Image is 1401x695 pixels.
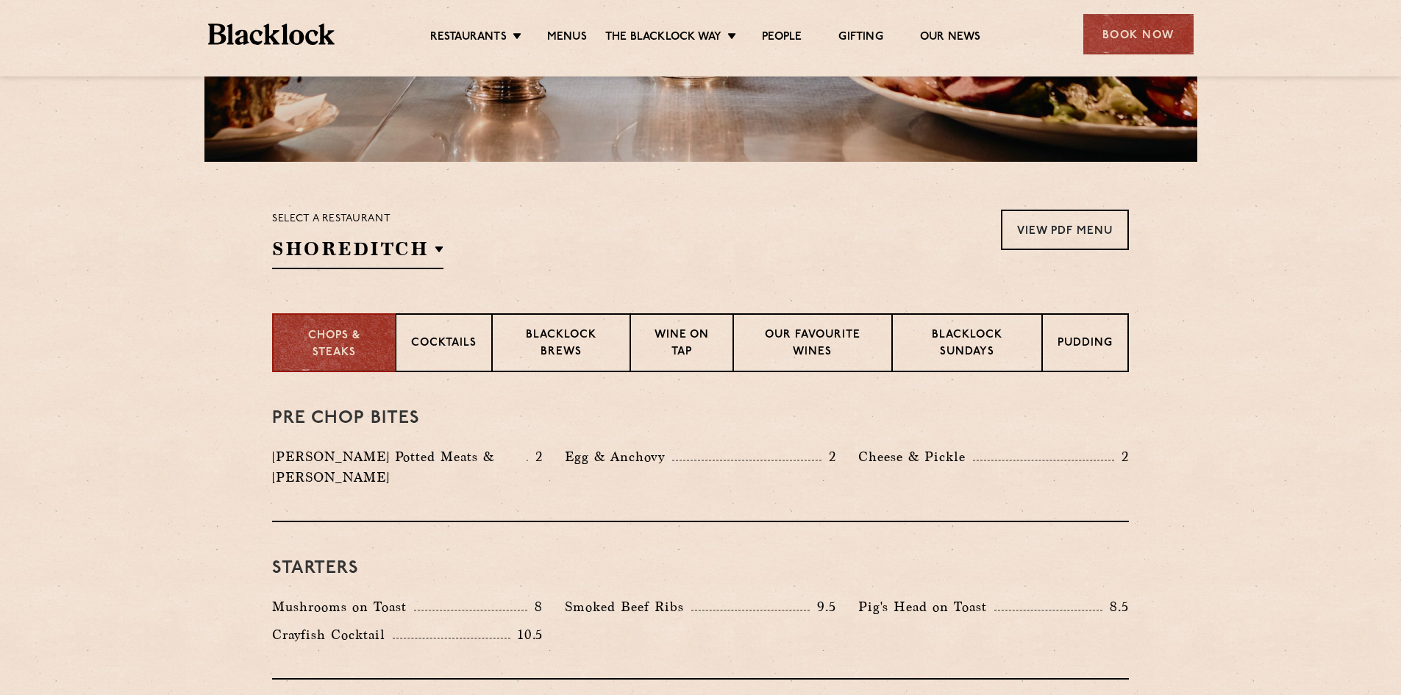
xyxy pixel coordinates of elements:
[1001,210,1129,250] a: View PDF Menu
[858,446,973,467] p: Cheese & Pickle
[565,596,691,617] p: Smoked Beef Ribs
[749,327,876,362] p: Our favourite wines
[547,30,587,46] a: Menus
[908,327,1027,362] p: Blacklock Sundays
[821,447,836,466] p: 2
[510,625,543,644] p: 10.5
[810,597,836,616] p: 9.5
[605,30,721,46] a: The Blacklock Way
[1058,335,1113,354] p: Pudding
[430,30,507,46] a: Restaurants
[646,327,718,362] p: Wine on Tap
[507,327,615,362] p: Blacklock Brews
[272,559,1129,578] h3: Starters
[762,30,802,46] a: People
[920,30,981,46] a: Our News
[1114,447,1129,466] p: 2
[527,597,543,616] p: 8
[272,446,527,488] p: [PERSON_NAME] Potted Meats & [PERSON_NAME]
[1102,597,1129,616] p: 8.5
[272,596,414,617] p: Mushrooms on Toast
[208,24,335,45] img: BL_Textured_Logo-footer-cropped.svg
[1083,14,1194,54] div: Book Now
[528,447,543,466] p: 2
[411,335,477,354] p: Cocktails
[272,236,443,269] h2: Shoreditch
[565,446,672,467] p: Egg & Anchovy
[838,30,883,46] a: Gifting
[272,210,443,229] p: Select a restaurant
[858,596,994,617] p: Pig's Head on Toast
[272,409,1129,428] h3: Pre Chop Bites
[288,328,380,361] p: Chops & Steaks
[272,624,393,645] p: Crayfish Cocktail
